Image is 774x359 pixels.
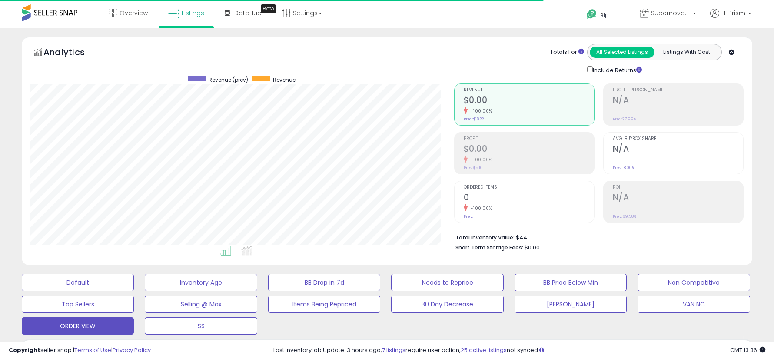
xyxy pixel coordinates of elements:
[22,317,134,335] button: ORDER VIEW
[613,95,743,107] h2: N/A
[9,346,151,355] div: seller snap | |
[464,193,594,204] h2: 0
[581,65,652,75] div: Include Returns
[464,165,483,170] small: Prev: $5.10
[654,47,719,58] button: Listings With Cost
[613,116,636,122] small: Prev: 27.99%
[22,274,134,291] button: Default
[273,346,765,355] div: Last InventoryLab Update: 3 hours ago, require user action, not synced.
[638,296,750,313] button: VAN NC
[613,136,743,141] span: Avg. Buybox Share
[43,46,102,60] h5: Analytics
[461,346,507,354] a: 25 active listings
[464,95,594,107] h2: $0.00
[597,11,609,19] span: Help
[464,88,594,93] span: Revenue
[455,232,737,242] li: $44
[721,9,745,17] span: Hi Prism
[391,274,503,291] button: Needs to Reprice
[525,243,540,252] span: $0.00
[586,9,597,20] i: Get Help
[268,296,380,313] button: Items Being Repriced
[468,108,492,114] small: -100.00%
[261,4,276,13] div: Tooltip anchor
[638,274,750,291] button: Non Competitive
[464,185,594,190] span: Ordered Items
[145,274,257,291] button: Inventory Age
[120,9,148,17] span: Overview
[464,136,594,141] span: Profit
[468,156,492,163] small: -100.00%
[455,244,523,251] b: Short Term Storage Fees:
[613,144,743,156] h2: N/A
[468,205,492,212] small: -100.00%
[382,346,405,354] a: 7 listings
[613,185,743,190] span: ROI
[234,9,262,17] span: DataHub
[273,76,296,83] span: Revenue
[590,47,654,58] button: All Selected Listings
[455,234,515,241] b: Total Inventory Value:
[613,214,636,219] small: Prev: 69.58%
[613,193,743,204] h2: N/A
[22,296,134,313] button: Top Sellers
[9,346,40,354] strong: Copyright
[580,2,626,28] a: Help
[651,9,690,17] span: Supernova Co.
[268,274,380,291] button: BB Drop in 7d
[74,346,111,354] a: Terms of Use
[209,76,248,83] span: Revenue (prev)
[613,165,634,170] small: Prev: 18.00%
[464,214,475,219] small: Prev: 1
[182,9,204,17] span: Listings
[391,296,503,313] button: 30 Day Decrease
[464,116,484,122] small: Prev: $18.22
[145,317,257,335] button: SS
[113,346,151,354] a: Privacy Policy
[515,296,627,313] button: [PERSON_NAME]
[464,144,594,156] h2: $0.00
[730,346,765,354] span: 2025-09-10 13:36 GMT
[710,9,751,28] a: Hi Prism
[613,88,743,93] span: Profit [PERSON_NAME]
[550,48,584,57] div: Totals For
[515,274,627,291] button: BB Price Below Min
[145,296,257,313] button: Selling @ Max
